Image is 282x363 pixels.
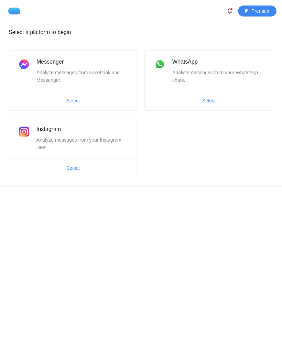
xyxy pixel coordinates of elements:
div: Analyze messages from your WhatsApp chats. [172,69,265,84]
span: thunderbolt [244,9,249,14]
button: Select [61,163,85,174]
span: Select [202,97,216,104]
img: whatsapp.png [153,57,167,71]
img: messenger.png [17,57,31,71]
span: Select [66,97,80,104]
div: Messenger [36,57,129,66]
button: Select [197,95,221,106]
a: WhatsAppAnalyze messages from your WhatsApp chats.Select [144,50,273,111]
span: Premium [251,7,271,15]
span: Instagram [36,126,61,132]
img: instagram.png [17,125,31,139]
button: bell [224,5,235,16]
span: Select [66,164,80,172]
img: logo [8,8,24,14]
button: thunderboltPremium [238,5,276,16]
span: bell [225,8,235,14]
a: MessengerAnalyze messages from Facebook and Messenger.Select [9,50,138,111]
a: InstagramAnalyze messages from your Instagram DMs.Select [9,118,138,178]
div: Analyze messages from Facebook and Messenger. [36,69,129,84]
div: Select a platform to begin [9,22,273,42]
span: WhatsApp [172,59,198,65]
div: Analyze messages from your Instagram DMs. [36,136,129,151]
button: Select [61,95,85,106]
